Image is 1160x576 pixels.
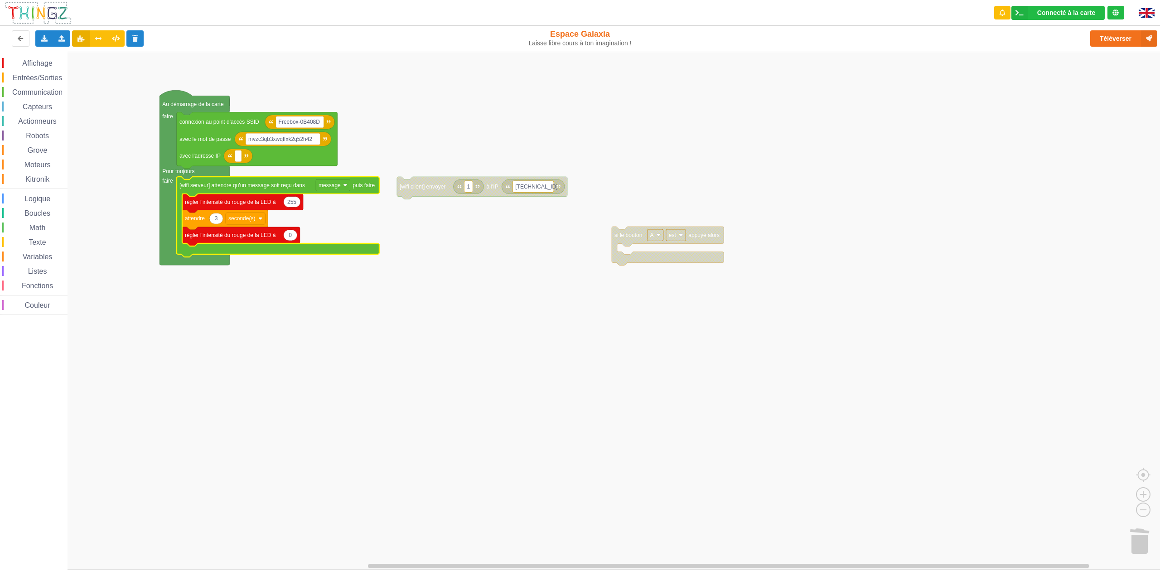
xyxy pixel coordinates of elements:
span: Logique [23,195,52,203]
span: Entrées/Sorties [11,74,63,82]
span: Couleur [24,301,52,309]
span: Variables [21,253,54,261]
text: [TECHNICAL_ID] [515,184,557,190]
div: Espace Galaxia [477,29,683,47]
span: Capteurs [21,103,53,111]
span: Affichage [21,59,53,67]
text: message [319,182,341,189]
text: faire [162,113,173,119]
text: connexion au point d'accès SSID [179,119,259,125]
text: attendre [185,215,205,222]
text: Pour toujours [162,168,194,174]
div: Ta base fonctionne bien ! [1011,6,1105,20]
text: si le bouton [614,232,642,238]
button: Téléverser [1090,30,1157,47]
span: Robots [24,132,50,140]
img: thingz_logo.png [4,1,72,25]
div: Connecté à la carte [1037,10,1095,16]
text: [wifi client] envoyer [400,184,445,190]
text: seconde(s) [228,215,255,222]
text: appuyé alors [688,232,720,238]
text: régler l'intensité du rouge de la LED à [185,232,276,238]
span: Fonctions [20,282,54,290]
span: Boucles [23,209,52,217]
text: mvzc3qb3xwqffxk2q52h42 [248,136,313,142]
span: Communication [11,88,64,96]
img: gb.png [1139,8,1155,18]
text: Au démarrage de la carte [162,101,224,107]
span: Actionneurs [17,117,58,125]
text: avec le mot de passe [179,136,231,142]
span: Math [28,224,47,232]
text: puis faire [353,182,375,189]
div: Tu es connecté au serveur de création de Thingz [1107,6,1124,19]
text: A [650,232,653,238]
text: à l'IP [486,184,498,190]
div: Laisse libre cours à ton imagination ! [477,39,683,47]
text: 0 [289,232,292,238]
span: Moteurs [23,161,52,169]
text: [wifi serveur] attendre qu'un message soit reçu dans [179,182,305,189]
text: est [669,232,677,238]
text: 1 [467,184,470,190]
text: 3 [215,215,218,222]
span: Grove [26,146,49,154]
span: Listes [27,267,48,275]
text: régler l'intensité du rouge de la LED à [185,198,276,205]
span: Kitronik [24,175,51,183]
text: Freebox-0B408D [279,119,320,125]
span: Texte [27,238,47,246]
text: 255 [287,198,296,205]
text: faire [162,178,173,184]
text: avec l'adresse IP [179,153,221,159]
